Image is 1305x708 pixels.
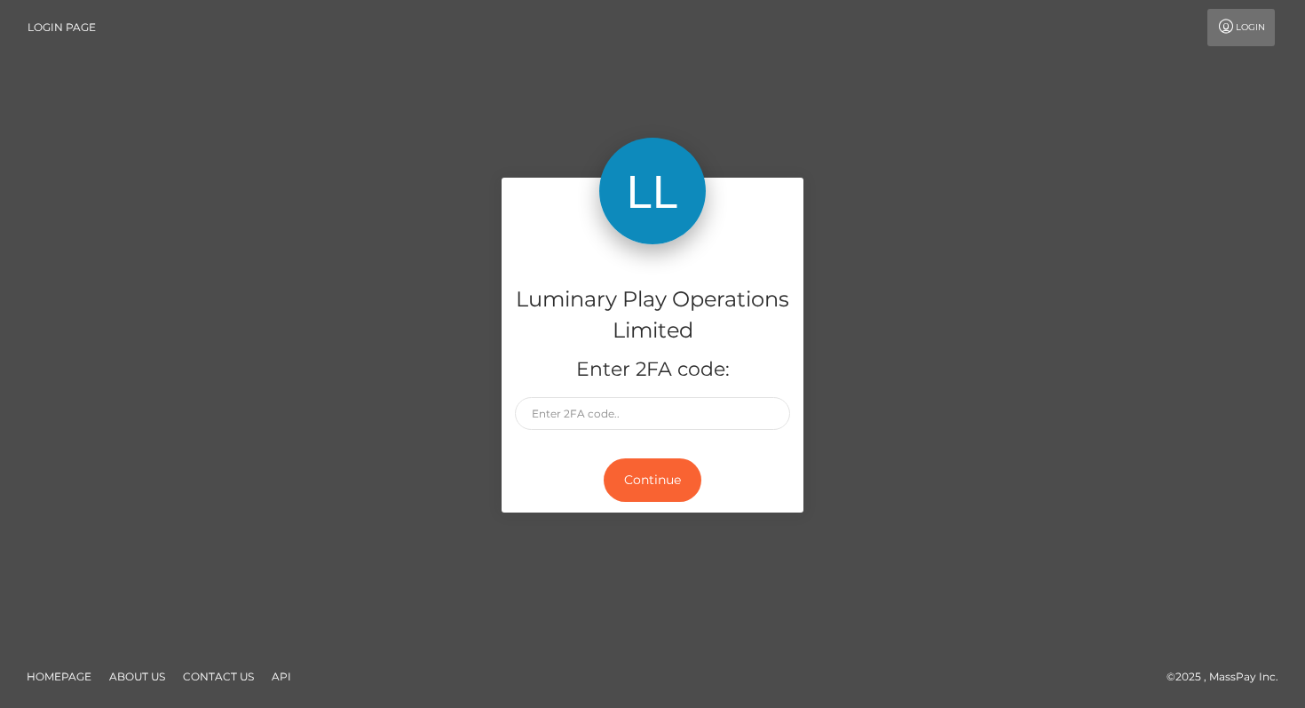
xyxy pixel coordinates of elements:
a: API [265,663,298,690]
h5: Enter 2FA code: [515,356,790,384]
a: Login Page [28,9,96,46]
a: Contact Us [176,663,261,690]
a: About Us [102,663,172,690]
h4: Luminary Play Operations Limited [515,284,790,346]
img: Luminary Play Operations Limited [599,138,706,244]
div: © 2025 , MassPay Inc. [1167,667,1292,687]
a: Login [1207,9,1275,46]
button: Continue [604,458,701,502]
a: Homepage [20,663,99,690]
input: Enter 2FA code.. [515,397,790,430]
